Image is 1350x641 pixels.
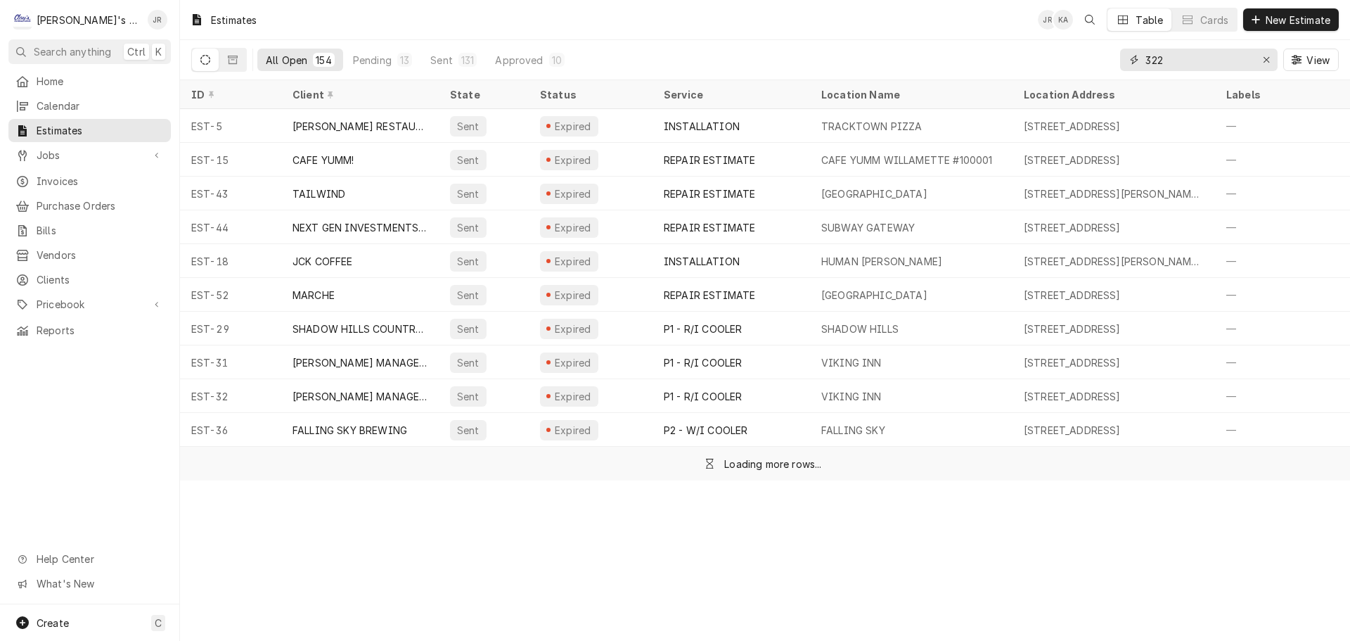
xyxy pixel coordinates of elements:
span: Purchase Orders [37,198,164,213]
div: REPAIR ESTIMATE [664,288,755,303]
div: P2 - W/I COOLER [664,423,747,438]
span: Vendors [37,248,164,262]
div: [GEOGRAPHIC_DATA] [821,288,927,303]
div: CAFE YUMM! [292,153,354,167]
div: Client [292,87,425,102]
div: [STREET_ADDRESS] [1024,119,1121,134]
div: [PERSON_NAME] MANAGEMENT INC. [292,389,427,404]
a: Go to Jobs [8,144,171,167]
a: Go to What's New [8,572,171,595]
div: NEXT GEN INVESTMENTS, INC. [292,220,427,235]
div: Sent [456,153,481,167]
div: SHADOW HILLS COUNTRY CLUB [292,322,427,336]
div: Sent [456,355,481,370]
div: TAILWIND [292,186,345,201]
a: Home [8,70,171,93]
a: Go to Help Center [8,547,171,571]
div: Pending [353,53,392,68]
button: Erase input [1255,49,1278,71]
div: P1 - R/I COOLER [664,355,742,370]
div: INSTALLATION [664,119,740,134]
div: [STREET_ADDRESS][PERSON_NAME][PERSON_NAME] [1024,254,1204,269]
div: Jeff Rue's Avatar [1038,10,1057,30]
div: JR [1038,10,1057,30]
div: JR [148,10,167,30]
div: P1 - R/I COOLER [664,322,742,336]
div: EST-43 [180,177,281,210]
span: What's New [37,576,162,591]
a: Clients [8,268,171,291]
span: K [155,44,162,59]
span: Calendar [37,99,164,113]
div: FALLING SKY [821,423,885,438]
div: Sent [456,423,481,438]
span: Search anything [34,44,111,59]
div: [STREET_ADDRESS][PERSON_NAME][PERSON_NAME] [1024,186,1204,201]
div: Clay's Refrigeration's Avatar [13,10,32,30]
div: INSTALLATION [664,254,740,269]
div: Expired [553,254,593,269]
div: 10 [552,53,562,68]
button: View [1283,49,1339,71]
span: Ctrl [127,44,146,59]
div: Expired [553,389,593,404]
div: MARCHE [292,288,335,303]
span: View [1304,53,1332,68]
a: Invoices [8,170,171,193]
div: State [450,87,517,102]
div: Jeff Rue's Avatar [148,10,167,30]
div: [STREET_ADDRESS] [1024,220,1121,235]
div: VIKING INN [821,389,882,404]
a: Calendar [8,94,171,118]
span: Create [37,617,69,629]
div: EST-31 [180,345,281,379]
span: Help Center [37,552,162,566]
div: [GEOGRAPHIC_DATA] [821,186,927,201]
div: REPAIR ESTIMATE [664,186,755,201]
div: EST-15 [180,143,281,177]
button: New Estimate [1243,8,1339,31]
div: Sent [456,220,481,235]
div: [STREET_ADDRESS] [1024,423,1121,438]
div: Sent [456,389,481,404]
div: [PERSON_NAME] RESTAURANT EQUIPMENT [292,119,427,134]
div: Sent [456,254,481,269]
span: Estimates [37,123,164,138]
div: Expired [553,153,593,167]
div: EST-18 [180,244,281,278]
div: Sent [456,288,481,303]
div: Table [1136,13,1163,27]
span: Pricebook [37,297,143,312]
a: Go to Pricebook [8,293,171,316]
div: Location Name [821,87,998,102]
span: New Estimate [1263,13,1333,27]
div: Expired [553,186,593,201]
input: Keyword search [1145,49,1251,71]
div: Cards [1200,13,1228,27]
div: [PERSON_NAME] MANAGEMENT INC. [292,355,427,370]
div: Expired [553,322,593,336]
div: Expired [553,288,593,303]
div: KA [1053,10,1073,30]
div: EST-44 [180,210,281,244]
div: [STREET_ADDRESS] [1024,389,1121,404]
a: Purchase Orders [8,194,171,217]
div: [STREET_ADDRESS] [1024,322,1121,336]
div: CAFE YUMM WILLAMETTE #100001 [821,153,992,167]
div: VIKING INN [821,355,882,370]
span: Home [37,74,164,89]
div: SHADOW HILLS [821,322,899,336]
div: Sent [456,119,481,134]
div: REPAIR ESTIMATE [664,153,755,167]
div: [PERSON_NAME]'s Refrigeration [37,13,140,27]
div: Service [664,87,796,102]
div: 154 [316,53,331,68]
div: [STREET_ADDRESS] [1024,153,1121,167]
div: JCK COFFEE [292,254,353,269]
div: P1 - R/I COOLER [664,389,742,404]
a: Vendors [8,243,171,267]
div: Location Address [1024,87,1201,102]
div: SUBWAY GATEWAY [821,220,915,235]
span: C [155,616,162,630]
span: Invoices [37,174,164,189]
